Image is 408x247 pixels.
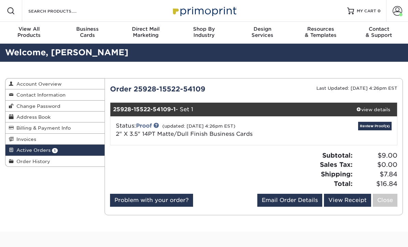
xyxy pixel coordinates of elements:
[349,106,397,113] div: view details
[52,148,58,153] span: 1
[5,134,105,145] a: Invoices
[105,84,254,94] div: Order 25928-15522-54109
[378,9,381,13] span: 0
[58,22,117,44] a: BusinessCards
[14,136,36,142] span: Invoices
[14,103,60,109] span: Change Password
[117,26,175,32] span: Direct Mail
[14,147,51,153] span: Active Orders
[5,112,105,122] a: Address Book
[324,194,371,207] a: View Receipt
[175,26,233,32] span: Shop By
[110,103,349,116] div: - Set 1
[5,89,105,100] a: Contact Information
[175,26,233,38] div: Industry
[291,26,350,32] span: Resources
[257,194,322,207] a: Email Order Details
[233,22,291,44] a: DesignServices
[355,170,397,179] span: $7.84
[316,86,397,91] small: Last Updated: [DATE] 4:26pm EST
[58,26,117,38] div: Cards
[14,125,71,131] span: Billing & Payment Info
[233,26,291,32] span: Design
[5,145,105,156] a: Active Orders 1
[28,7,94,15] input: SEARCH PRODUCTS.....
[14,81,62,87] span: Account Overview
[162,123,235,129] small: (updated: [DATE] 4:26pm EST)
[110,194,193,207] a: Problem with your order?
[355,151,397,160] span: $9.00
[14,159,50,164] span: Order History
[321,170,353,178] strong: Shipping:
[349,103,397,116] a: view details
[113,106,176,113] strong: 25928-15522-54109-1
[357,8,376,14] span: MY CART
[350,22,408,44] a: Contact& Support
[175,22,233,44] a: Shop ByIndustry
[358,122,392,130] a: Review Proof(s)
[350,26,408,38] div: & Support
[291,22,350,44] a: Resources& Templates
[334,180,353,187] strong: Total:
[116,131,253,137] a: 2" X 3.5" 14PT Matte/Dull Finish Business Cards
[14,92,66,98] span: Contact Information
[111,122,301,138] div: Status:
[355,160,397,170] span: $0.00
[355,179,397,189] span: $16.84
[170,3,238,18] img: Primoprint
[322,151,353,159] strong: Subtotal:
[117,26,175,38] div: Marketing
[136,122,152,129] a: Proof
[373,194,397,207] a: Close
[291,26,350,38] div: & Templates
[58,26,117,32] span: Business
[5,101,105,112] a: Change Password
[14,114,51,120] span: Address Book
[5,122,105,133] a: Billing & Payment Info
[233,26,291,38] div: Services
[320,161,353,168] strong: Sales Tax:
[5,156,105,166] a: Order History
[350,26,408,32] span: Contact
[117,22,175,44] a: Direct MailMarketing
[5,78,105,89] a: Account Overview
